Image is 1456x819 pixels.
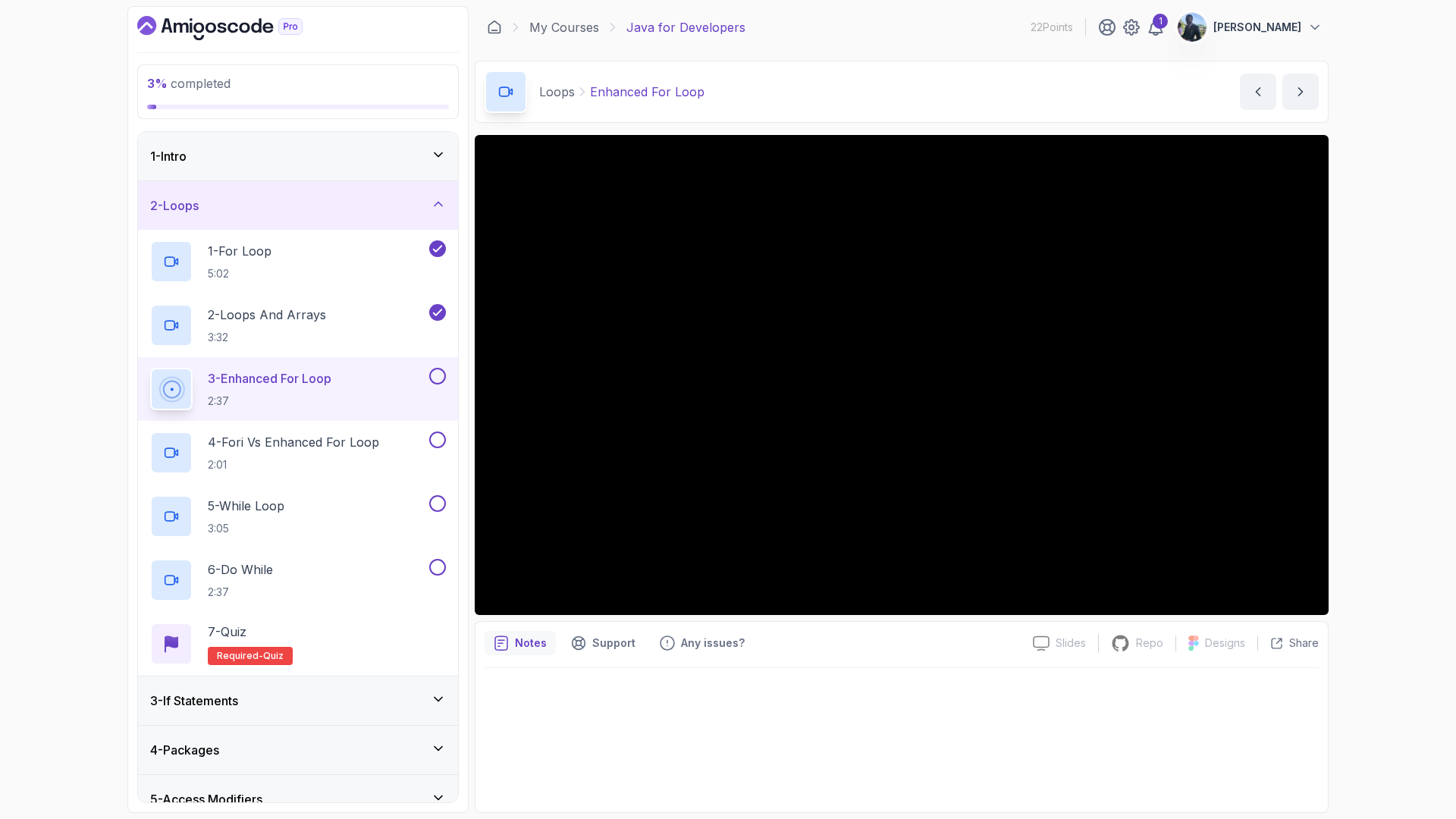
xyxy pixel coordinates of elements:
p: 1 - For Loop [208,242,271,260]
p: Loops [539,83,575,101]
img: user profile image [1178,13,1207,42]
p: 4 - Fori vs Enhanced For Loop [208,433,379,451]
p: Notes [515,635,547,651]
h3: 1 - Intro [150,147,187,165]
p: 7 - Quiz [208,623,246,641]
p: 3 - Enhanced For Loop [208,369,331,388]
button: user profile image[PERSON_NAME] [1177,12,1323,42]
button: Feedback button [651,631,754,655]
span: completed [147,76,231,91]
p: Enhanced For Loop [590,83,704,101]
a: 1 [1147,18,1165,36]
h3: 2 - Loops [150,196,199,215]
h3: 4 - Packages [150,741,219,759]
p: 3:05 [208,521,284,536]
a: My Courses [529,18,599,36]
button: 3-Enhanced For Loop2:37 [150,368,446,410]
button: next content [1282,74,1319,110]
button: 4-Packages [138,726,458,774]
p: Any issues? [681,635,745,651]
p: 2:37 [208,394,331,409]
button: notes button [485,631,556,655]
button: 7-QuizRequired-quiz [150,623,446,665]
a: Dashboard [137,16,337,40]
button: 2-Loops [138,181,458,230]
div: 1 [1153,14,1168,29]
p: 5:02 [208,266,271,281]
p: Share [1289,635,1319,651]
button: Share [1257,635,1319,651]
p: [PERSON_NAME] [1213,20,1301,35]
p: 5 - While Loop [208,497,284,515]
button: 1-For Loop5:02 [150,240,446,283]
p: 22 Points [1031,20,1073,35]
span: quiz [263,650,284,662]
p: Slides [1056,635,1086,651]
button: 4-Fori vs Enhanced For Loop2:01 [150,431,446,474]
iframe: 3 - Enhanced For Loop [475,135,1329,615]
button: 5-While Loop3:05 [150,495,446,538]
span: 3 % [147,76,168,91]
button: 3-If Statements [138,676,458,725]
span: Required- [217,650,263,662]
p: 2:01 [208,457,379,472]
p: 3:32 [208,330,326,345]
button: 2-Loops And Arrays3:32 [150,304,446,347]
p: 2 - Loops And Arrays [208,306,326,324]
p: Java for Developers [626,18,745,36]
p: Repo [1136,635,1163,651]
a: Dashboard [487,20,502,35]
h3: 5 - Access Modifiers [150,790,262,808]
p: 2:37 [208,585,273,600]
p: Designs [1205,635,1245,651]
button: 6-Do While2:37 [150,559,446,601]
button: previous content [1240,74,1276,110]
button: Support button [562,631,645,655]
p: Support [592,635,635,651]
p: 6 - Do While [208,560,273,579]
h3: 3 - If Statements [150,692,238,710]
button: 1-Intro [138,132,458,180]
